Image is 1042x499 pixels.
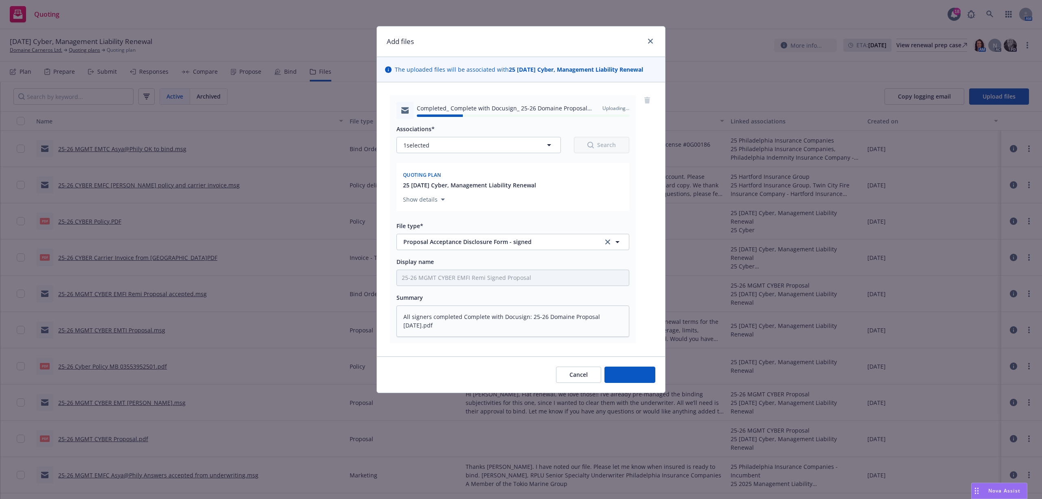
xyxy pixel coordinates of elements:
span: Quoting plan [403,171,441,178]
span: 1 selected [403,141,429,149]
div: Drag to move [972,483,982,499]
button: 25 [DATE] Cyber, Management Liability Renewal [403,181,536,189]
span: The uploaded files will be associated with [395,65,643,74]
strong: 25 [DATE] Cyber, Management Liability Renewal [509,66,643,73]
span: Summary [396,294,423,301]
span: Cancel [569,371,588,378]
input: Add display name here... [397,270,629,286]
span: Display name [396,258,434,266]
button: 1selected [396,137,561,153]
button: Show details [400,195,448,204]
span: Associations* [396,125,435,133]
span: Completed_ Complete with Docusign_ 25-26 Domaine Proposal 8_18_25_pdf.msg [417,104,596,112]
span: Nova Assist [988,487,1020,494]
a: close [646,36,655,46]
button: Nova Assist [971,483,1027,499]
span: Uploading... [602,105,629,112]
span: File type* [396,222,423,230]
h1: Add files [387,36,414,47]
a: remove [642,95,652,105]
button: Proposal Acceptance Disclosure Form - signedclear selection [396,234,629,250]
span: Proposal Acceptance Disclosure Form - signed [403,237,592,246]
button: Add files [604,367,655,383]
textarea: All signers completed Complete with Docusign: 25-26 Domaine Proposal [DATE].pdf [396,306,629,337]
a: clear selection [603,237,613,247]
button: Cancel [556,367,601,383]
span: Add files [618,371,642,378]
